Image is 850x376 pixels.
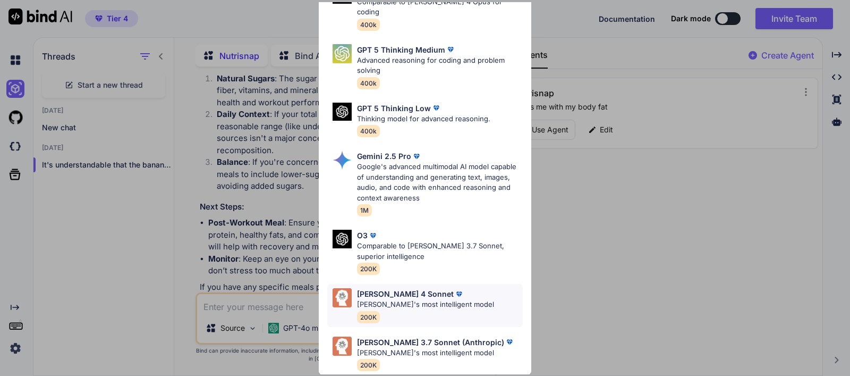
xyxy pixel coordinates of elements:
span: 200K [357,311,380,323]
span: 200K [357,359,380,371]
img: premium [504,337,515,347]
span: 400k [357,19,380,31]
img: Pick Models [333,151,352,170]
img: premium [445,44,456,55]
img: premium [431,103,441,113]
img: Pick Models [333,337,352,356]
p: Thinking model for advanced reasoning. [357,114,490,124]
p: [PERSON_NAME]'s most intelligent model [357,299,494,310]
p: [PERSON_NAME]'s most intelligent model [357,348,515,358]
span: 400k [357,77,380,89]
img: premium [454,289,464,299]
img: Pick Models [333,230,352,248]
p: Comparable to [PERSON_NAME] 3.7 Sonnet, superior intelligence [357,241,523,262]
p: GPT 5 Thinking Low [357,103,431,114]
img: Pick Models [333,288,352,307]
p: GPT 5 Thinking Medium [357,44,445,55]
span: 200K [357,263,380,275]
img: premium [411,151,422,162]
p: O3 [357,230,368,241]
p: [PERSON_NAME] 4 Sonnet [357,288,454,299]
p: Google's advanced multimodal AI model capable of understanding and generating text, images, audio... [357,162,523,203]
span: 400k [357,125,380,137]
p: Advanced reasoning for coding and problem solving [357,55,523,76]
p: [PERSON_NAME] 3.7 Sonnet (Anthropic) [357,337,504,348]
img: premium [368,230,378,241]
img: Pick Models [333,44,352,63]
p: Gemini 2.5 Pro [357,151,411,162]
span: 1M [357,204,372,216]
img: Pick Models [333,103,352,121]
